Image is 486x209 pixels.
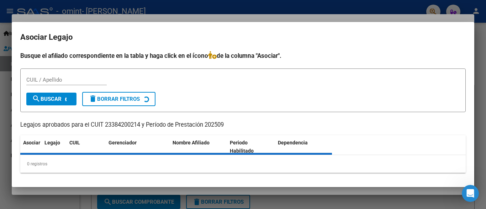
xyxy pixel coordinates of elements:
p: Legajos aprobados para el CUIT 23384200214 y Período de Prestación 202509 [20,121,466,130]
datatable-header-cell: Gerenciador [106,135,170,159]
span: Buscar [32,96,62,102]
datatable-header-cell: Periodo Habilitado [227,135,275,159]
div: 0 registros [20,155,466,173]
span: Asociar [23,140,40,145]
iframe: Intercom live chat [462,185,479,202]
mat-icon: search [32,94,41,103]
h4: Busque el afiliado correspondiente en la tabla y haga click en el ícono de la columna "Asociar". [20,51,466,60]
datatable-header-cell: CUIL [67,135,106,159]
mat-icon: delete [89,94,97,103]
datatable-header-cell: Dependencia [275,135,332,159]
span: Dependencia [278,140,308,145]
datatable-header-cell: Nombre Afiliado [170,135,227,159]
span: CUIL [69,140,80,145]
datatable-header-cell: Legajo [42,135,67,159]
button: Borrar Filtros [82,92,155,106]
span: Periodo Habilitado [230,140,254,154]
span: Nombre Afiliado [173,140,210,145]
span: Gerenciador [109,140,137,145]
h2: Asociar Legajo [20,31,466,44]
button: Buscar [26,93,76,105]
datatable-header-cell: Asociar [20,135,42,159]
span: Legajo [44,140,60,145]
span: Borrar Filtros [89,96,140,102]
